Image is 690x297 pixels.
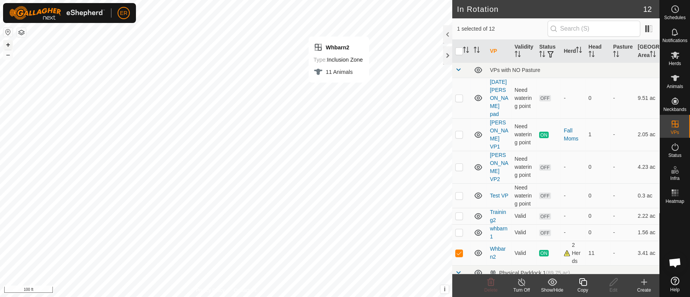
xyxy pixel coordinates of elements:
td: - [610,208,634,224]
td: Need watering point [512,118,536,151]
label: Type: [314,57,327,63]
td: 0 [585,78,610,118]
span: OFF [539,95,551,101]
p-sorticon: Activate to sort [515,52,521,58]
span: Status [668,153,681,158]
span: Heatmap [665,199,684,204]
p-sorticon: Activate to sort [589,52,595,58]
div: Inclusion Zone [314,55,363,64]
th: Pasture [610,40,634,63]
td: 0 [585,224,610,241]
td: Valid [512,208,536,224]
span: OFF [539,230,551,236]
td: 3.41 ac [635,241,659,265]
th: Herd [561,40,585,63]
a: Privacy Policy [196,287,225,294]
td: Valid [512,241,536,265]
th: VP [487,40,511,63]
span: ON [539,132,548,138]
div: - [564,212,582,220]
button: Reset Map [3,28,13,37]
p-sorticon: Activate to sort [539,52,545,58]
h2: In Rotation [457,5,643,14]
span: Help [670,287,680,292]
a: Training2 [490,209,506,223]
td: Need watering point [512,183,536,208]
p-sorticon: Activate to sort [613,52,619,58]
a: whbarn1 [490,225,507,240]
div: Edit [598,287,629,294]
input: Search (S) [548,21,640,37]
div: Whbarn2 [314,43,363,52]
div: - [564,94,582,102]
td: 2.22 ac [635,208,659,224]
span: Herds [669,61,681,66]
td: Need watering point [512,78,536,118]
td: Need watering point [512,151,536,183]
button: i [440,285,449,294]
a: [PERSON_NAME] VP1 [490,119,508,150]
span: 12 [643,3,652,15]
td: 0.3 ac [635,183,659,208]
span: VPs [670,130,679,135]
span: ER [120,9,127,17]
th: Validity [512,40,536,63]
a: Test VP [490,193,508,199]
td: 2.05 ac [635,118,659,151]
span: OFF [539,164,551,171]
p-sorticon: Activate to sort [463,48,469,54]
a: [DATE] [PERSON_NAME] pad [490,79,508,117]
a: Contact Us [234,287,256,294]
td: - [610,241,634,265]
td: - [610,183,634,208]
th: Head [585,40,610,63]
div: Create [629,287,659,294]
td: 4.23 ac [635,151,659,183]
td: 9.51 ac [635,78,659,118]
div: Show/Hide [537,287,567,294]
span: Animals [667,84,683,89]
td: - [610,118,634,151]
div: VPs with NO Pasture [490,67,656,73]
div: 2 Herds [564,241,582,265]
span: Neckbands [663,107,686,112]
td: 0 [585,183,610,208]
td: - [610,78,634,118]
span: i [444,286,445,292]
span: OFF [539,213,551,220]
div: - [564,163,582,171]
span: 1 selected of 12 [457,25,547,33]
p-sorticon: Activate to sort [474,48,480,54]
div: - [564,192,582,200]
a: Help [660,274,690,295]
div: Turn Off [506,287,537,294]
th: [GEOGRAPHIC_DATA] Area [635,40,659,63]
div: - [564,228,582,237]
button: + [3,40,13,49]
button: – [3,50,13,59]
a: Open chat [664,251,687,274]
span: OFF [539,193,551,199]
span: Notifications [662,38,687,43]
p-sorticon: Activate to sort [650,52,656,58]
td: 1 [585,118,610,151]
span: Infra [670,176,679,181]
a: Whbarn2 [490,246,505,260]
td: 0 [585,151,610,183]
th: Status [536,40,561,63]
td: Valid [512,224,536,241]
p-sorticon: Activate to sort [576,48,582,54]
div: Copy [567,287,598,294]
span: ON [539,250,548,256]
div: Physical Paddock 1 [490,270,570,276]
button: Map Layers [17,28,26,37]
a: [PERSON_NAME] VP2 [490,152,508,182]
span: (89.75 ac) [546,270,570,276]
td: - [610,151,634,183]
div: Fall Moms [564,127,582,143]
td: 11 [585,241,610,265]
td: - [610,224,634,241]
img: Gallagher Logo [9,6,105,20]
td: 1.56 ac [635,224,659,241]
td: 0 [585,208,610,224]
